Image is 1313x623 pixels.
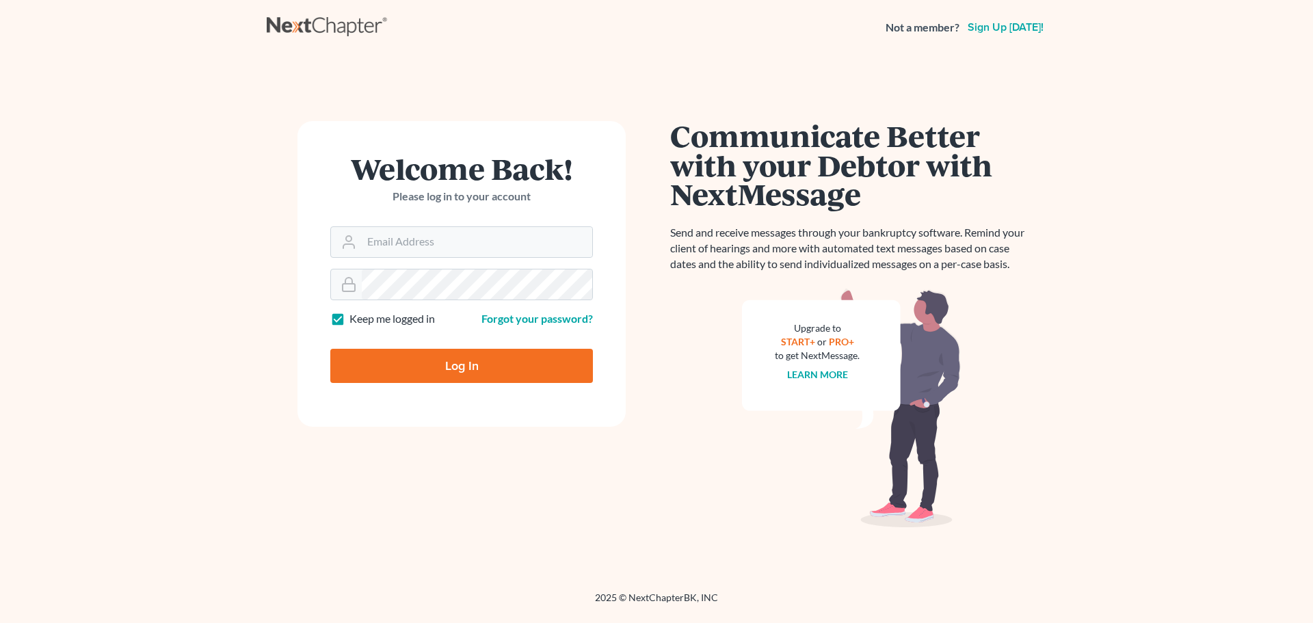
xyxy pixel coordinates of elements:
[829,336,854,347] a: PRO+
[742,289,961,528] img: nextmessage_bg-59042aed3d76b12b5cd301f8e5b87938c9018125f34e5fa2b7a6b67550977c72.svg
[330,349,593,383] input: Log In
[670,121,1033,209] h1: Communicate Better with your Debtor with NextMessage
[787,369,848,380] a: Learn more
[817,336,827,347] span: or
[349,311,435,327] label: Keep me logged in
[886,20,959,36] strong: Not a member?
[781,336,815,347] a: START+
[481,312,593,325] a: Forgot your password?
[267,591,1046,615] div: 2025 © NextChapterBK, INC
[775,349,860,362] div: to get NextMessage.
[670,225,1033,272] p: Send and receive messages through your bankruptcy software. Remind your client of hearings and mo...
[775,321,860,335] div: Upgrade to
[362,227,592,257] input: Email Address
[965,22,1046,33] a: Sign up [DATE]!
[330,154,593,183] h1: Welcome Back!
[330,189,593,204] p: Please log in to your account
